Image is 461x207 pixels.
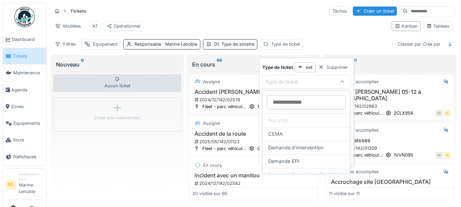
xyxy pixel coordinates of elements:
sup: 0 [81,60,84,69]
div: À vérifier [329,60,451,69]
div: 20 visible sur 66 [192,191,227,197]
span: Tickets [13,53,43,59]
span: Demande d'intervention [268,144,324,151]
li: ML [6,179,16,190]
span: Maintenance [13,70,43,76]
div: Ajouter une condition [292,89,351,98]
div: 2024/12/142/02663 [330,103,451,109]
strong: est [306,64,313,71]
div: Créer un ticket [353,6,397,16]
div: Tâches [329,6,350,16]
h3: Accident [PERSON_NAME] [192,89,314,95]
div: Fleet - parc véhicul... [202,103,246,110]
div: Filtres [52,39,79,49]
h3: Accident de la route [192,131,314,137]
div: DE [436,152,443,159]
div: 2025/09/142/02005 [330,187,451,193]
div: Gestionnaire local [19,172,43,182]
div: Responsable [134,41,197,47]
div: 11 visible sur 11 [329,191,360,197]
div: Nouveau [56,60,178,69]
span: Statistiques [13,153,43,160]
div: Tableau [427,23,449,29]
sup: 66 [217,60,222,69]
div: Créer une intervention [94,115,141,121]
div: Fleet - parc véhicul... [202,145,246,152]
div: Supprimer [316,63,351,72]
span: Dashboard [12,36,43,43]
div: Aucun(e) [263,114,350,127]
div: DE [436,110,443,117]
div: 2025/05/142/01123 [194,138,314,145]
div: Modèles [52,21,84,31]
div: AT [92,23,98,29]
div: En cours [203,162,222,168]
div: 2025/06/142/01209 [330,145,451,151]
div: Kanban [395,23,418,29]
div: Fleet - parc véhicul... [202,187,246,194]
strong: Type de ticket [262,64,293,71]
h3: Accrochage site [GEOGRAPHIC_DATA] [329,179,451,185]
span: Stock [13,137,43,143]
span: : Marine Lenoble [161,42,197,47]
span: Agenda [11,87,43,93]
div: Assigné [203,78,220,85]
h3: incident avec un manitou [192,172,314,179]
div: Assigné [203,120,220,127]
div: Opérationnel [107,23,140,29]
div: 2024/12/142/02578 [194,97,314,103]
div: Fleet - parc véhicul... [339,152,383,158]
div: 1VVN095 [394,152,413,158]
div: 2024/12/142/02582 [194,180,314,187]
div: Tâches accomplies [340,78,379,85]
img: Badge_color-CXgf-gQk.svg [14,7,35,27]
span: Équipements [13,120,43,127]
span: CEMA [268,130,283,138]
div: ML [444,110,451,117]
div: Classer par Créé par [395,39,444,49]
div: 1CYS304 [257,103,276,110]
div: 2CLX956 [394,110,413,116]
h3: Accident [PERSON_NAME] 05-12 à [GEOGRAPHIC_DATA] [329,89,451,102]
span: Zones [11,103,43,110]
div: Aucun ticket [53,74,181,92]
div: En cours [192,60,315,69]
li: Marine Lenoble [19,172,43,198]
span: Demande Fournitures (Atelier) [268,171,337,179]
div: Tâches accomplies [340,168,379,175]
h3: Dégâts caisses [329,137,451,144]
strong: Tickets [68,8,89,14]
div: Fleet - parc véhicul... [339,110,383,116]
sup: 11 [353,60,357,69]
div: Type de ticket [271,41,300,47]
div: 01. Type de sinistre [214,41,254,47]
div: ML [444,152,451,159]
div: Type de ticket [265,78,307,86]
span: Demande EPI [268,158,299,165]
div: Équipement [93,41,117,47]
div: Tâches accomplies [340,127,379,133]
div: QADN370 [257,145,278,152]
